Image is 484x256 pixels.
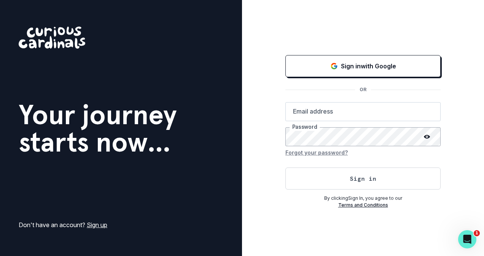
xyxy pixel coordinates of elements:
img: Curious Cardinals Logo [19,27,85,49]
a: Terms and Conditions [338,202,388,208]
h1: Your journey starts now... [19,101,177,156]
a: Sign up [87,221,107,229]
button: Sign in [285,168,441,190]
p: Sign in with Google [341,62,396,71]
p: By clicking Sign In , you agree to our [285,195,441,202]
button: Sign in with Google (GSuite) [285,55,441,77]
p: Don't have an account? [19,220,107,229]
span: 1 [474,230,480,236]
p: OR [355,86,371,93]
button: Forgot your password? [285,146,348,158]
iframe: Intercom live chat [458,230,476,248]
